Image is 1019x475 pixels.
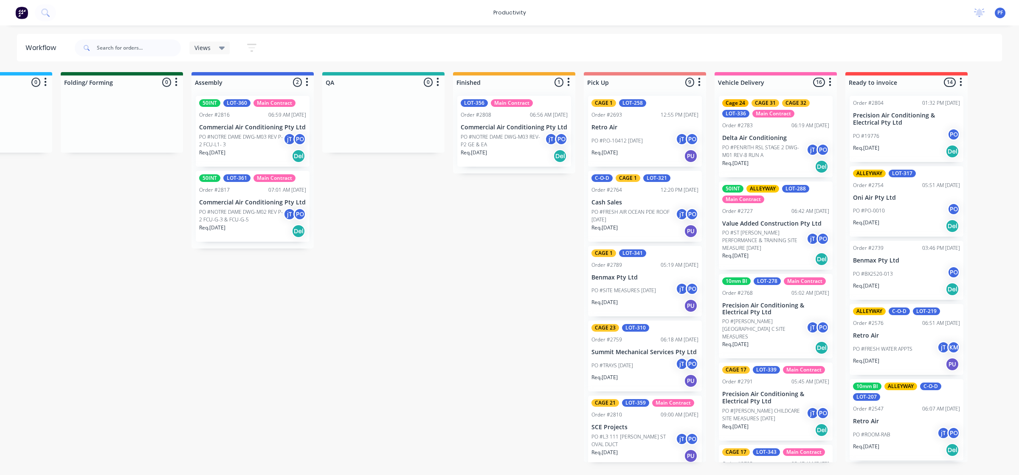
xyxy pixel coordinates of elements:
[853,319,884,327] div: Order #2576
[591,299,618,306] p: Req. [DATE]
[937,341,950,354] div: jT
[853,219,879,226] p: Req. [DATE]
[722,185,743,193] div: 50INT
[816,232,829,245] div: PO
[850,166,963,237] div: ALLEYWAYLOT-317Order #275405:51 AM [DATE]Oni Air Pty LtdPO #PO-0010POReq.[DATE]Del
[684,299,698,313] div: PU
[661,186,698,194] div: 12:20 PM [DATE]
[752,110,794,117] div: Main Contract
[889,307,910,315] div: C-O-D
[457,96,571,167] div: LOT-356Main ContractOrder #280806:56 AM [DATE]Commercial Air Conditioning Pty LtdPO #NOTRE DAME D...
[194,43,211,52] span: Views
[643,174,670,182] div: LOT-321
[591,186,622,194] div: Order #2764
[815,423,828,437] div: Del
[25,43,60,53] div: Workflow
[461,111,491,119] div: Order #2808
[815,252,828,266] div: Del
[754,277,781,285] div: LOT-278
[853,207,885,215] p: PO #PO-0010
[461,124,568,131] p: Commercial Air Conditioning Pty Ltd
[853,99,884,107] div: Order #2804
[722,252,749,260] p: Req. [DATE]
[196,171,310,242] div: 50INTLOT-361Main ContractOrder #281707:01 AM [DATE]Commercial Air Conditioning Pty LtdPO #NOTRE D...
[947,266,960,279] div: PO
[853,244,884,252] div: Order #2739
[686,358,698,370] div: PO
[946,282,959,296] div: Del
[722,207,753,215] div: Order #2727
[850,241,963,300] div: Order #273903:46 PM [DATE]Benmax Pty LtdPO #BX2520-013POReq.[DATE]Del
[591,336,622,344] div: Order #2759
[223,174,251,182] div: LOT-361
[853,282,879,290] p: Req. [DATE]
[684,149,698,163] div: PU
[545,133,557,145] div: jT
[722,423,749,430] p: Req. [DATE]
[722,318,806,341] p: PO #[PERSON_NAME][GEOGRAPHIC_DATA] C SITE MEASURES
[722,378,753,386] div: Order #2791
[853,345,912,353] p: PO #FRESH WATER APPTS
[753,366,780,374] div: LOT-339
[684,224,698,238] div: PU
[491,99,533,107] div: Main Contract
[591,411,622,419] div: Order #2810
[850,379,963,461] div: 10mm BIALLEYWAYC-O-DLOT-207Order #254706:07 AM [DATE]Retro AirPO #ROOM-RABjTPOReq.[DATE]Del
[684,374,698,388] div: PU
[722,144,806,159] p: PO #PENRITH RSL STAGE 2 DWG-M01 REV-8 RUN A
[283,133,296,145] div: jT
[591,362,633,369] p: PO #TRAYS [DATE]
[591,124,698,131] p: Retro Air
[722,159,749,167] p: Req. [DATE]
[591,324,619,332] div: CAGE 23
[853,357,879,365] p: Req. [DATE]
[722,341,749,348] p: Req. [DATE]
[591,111,622,119] div: Order #2693
[15,6,28,19] img: Factory
[199,99,220,107] div: 50INT
[922,405,960,413] div: 06:07 AM [DATE]
[997,9,1003,17] span: PF
[489,6,530,19] div: productivity
[588,96,702,167] div: CAGE 1LOT-258Order #269312:55 PM [DATE]Retro AirPO #P.O-10412 [DATE]jTPOReq.[DATE]PU
[676,358,688,370] div: jT
[722,99,749,107] div: Cage 24
[853,332,960,339] p: Retro Air
[591,424,698,431] p: SCE Projects
[722,229,806,252] p: PO #ST [PERSON_NAME] PERFORMANCE & TRAINING SITE MEASURE [DATE]
[199,111,230,119] div: Order #2816
[530,111,568,119] div: 06:56 AM [DATE]
[722,134,829,142] p: Delta Air Conditioning
[719,363,833,441] div: CAGE 17LOT-339Main ContractOrder #279105:45 AM [DATE]Precision Air Conditioning & Electrical Pty ...
[946,145,959,158] div: Del
[806,407,819,419] div: jT
[784,277,826,285] div: Main Contract
[853,132,879,140] p: PO #19776
[815,160,828,173] div: Del
[853,270,893,278] p: PO #BX2520-013
[676,282,688,295] div: jT
[661,336,698,344] div: 06:18 AM [DATE]
[853,431,890,439] p: PO #ROOM-RAB
[97,39,181,56] input: Search for orders...
[853,112,960,126] p: Precision Air Conditioning & Electrical Pty Ltd
[722,289,753,297] div: Order #2768
[676,208,688,221] div: jT
[199,199,306,206] p: Commercial Air Conditioning Pty Ltd
[853,418,960,425] p: Retro Air
[722,366,750,374] div: CAGE 17
[722,277,751,285] div: 10mm BI
[922,244,960,252] div: 03:46 PM [DATE]
[946,443,959,457] div: Del
[588,246,702,317] div: CAGE 1LOT-341Order #278905:19 AM [DATE]Benmax Pty LtdPO #SITE MEASURES [DATE]jTPOReq.[DATE]PU
[293,133,306,145] div: PO
[686,133,698,145] div: PO
[676,433,688,445] div: jT
[588,171,702,242] div: C-O-DCAGE 1LOT-321Order #276412:20 PM [DATE]Cash SalesPO #FRESH AIR OCEAN PDE ROOF [DATE]jTPOReq....
[591,449,618,456] p: Req. [DATE]
[622,399,649,407] div: LOT-359
[922,99,960,107] div: 01:32 PM [DATE]
[719,182,833,270] div: 50INTALLEYWAYLOT-288Main ContractOrder #272706:42 AM [DATE]Value Added Construction Pty LtdPO #ST...
[553,149,567,163] div: Del
[591,199,698,206] p: Cash Sales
